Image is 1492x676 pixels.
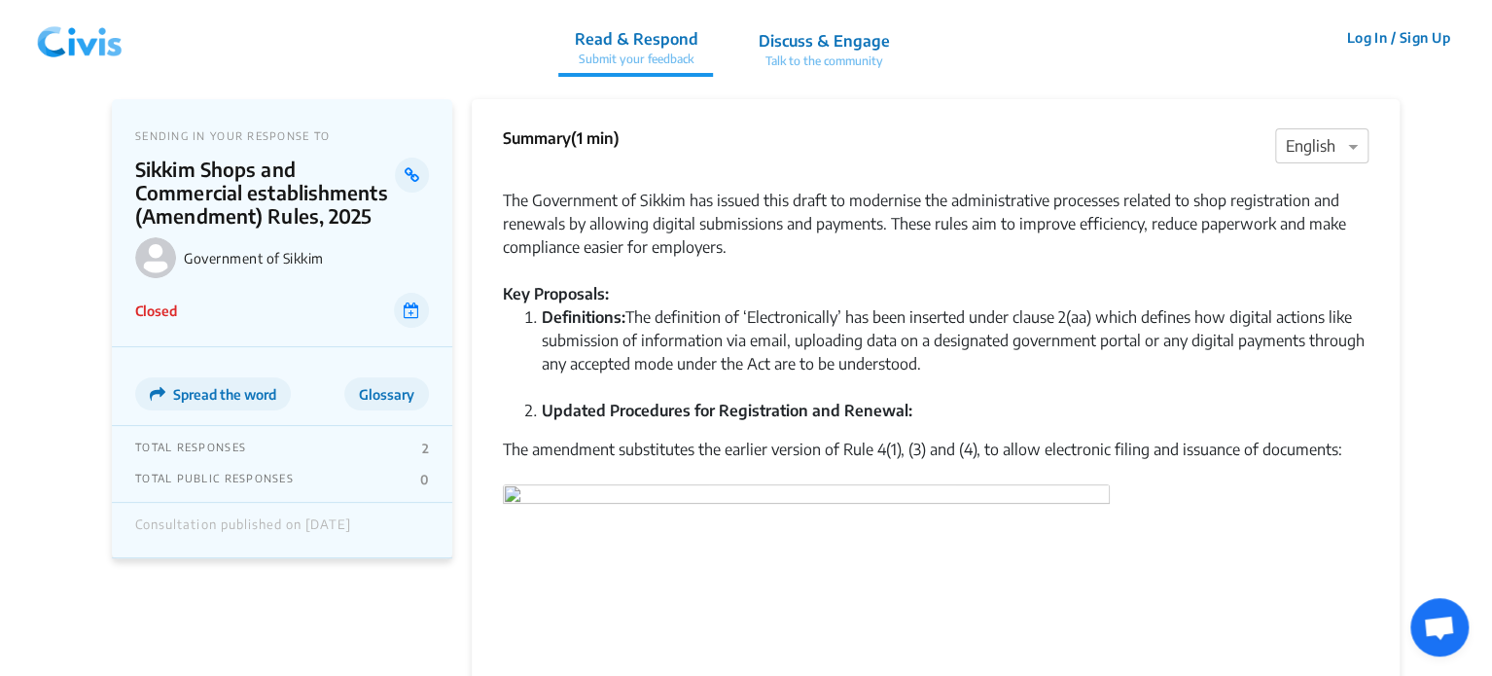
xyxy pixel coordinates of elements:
[344,377,429,410] button: Glossary
[1410,598,1469,657] div: Open chat
[135,472,294,487] p: TOTAL PUBLIC RESPONSES
[758,29,889,53] p: Discuss & Engage
[542,401,912,420] strong: Updated Procedures for Registration and Renewal:
[135,129,429,142] p: SENDING IN YOUR RESPONSE TO
[173,386,276,403] span: Spread the word
[574,51,697,68] p: Submit your feedback
[359,386,414,403] span: Glossary
[422,441,429,456] p: 2
[420,472,429,487] p: 0
[571,128,620,148] span: (1 min)
[542,305,1368,399] li: The definition of ‘Electronically’ has been inserted under clause 2(aa) which defines how digital...
[503,126,620,150] p: Summary
[184,250,429,267] p: Government of Sikkim
[135,441,246,456] p: TOTAL RESPONSES
[1333,22,1463,53] button: Log In / Sign Up
[135,377,291,410] button: Spread the word
[574,27,697,51] p: Read & Respond
[135,158,395,228] p: Sikkim Shops and Commercial establishments (Amendment) Rules, 2025
[758,53,889,70] p: Talk to the community
[503,438,1368,484] div: The amendment substitutes the earlier version of Rule 4(1), (3) and (4), to allow electronic fili...
[135,237,176,278] img: Government of Sikkim logo
[503,165,1368,259] div: The Government of Sikkim has issued this draft to modernise the administrative processes related ...
[503,284,609,303] strong: Key Proposals:
[135,301,177,321] p: Closed
[542,307,625,327] strong: Definitions:
[29,9,130,67] img: navlogo.png
[135,517,351,543] div: Consultation published on [DATE]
